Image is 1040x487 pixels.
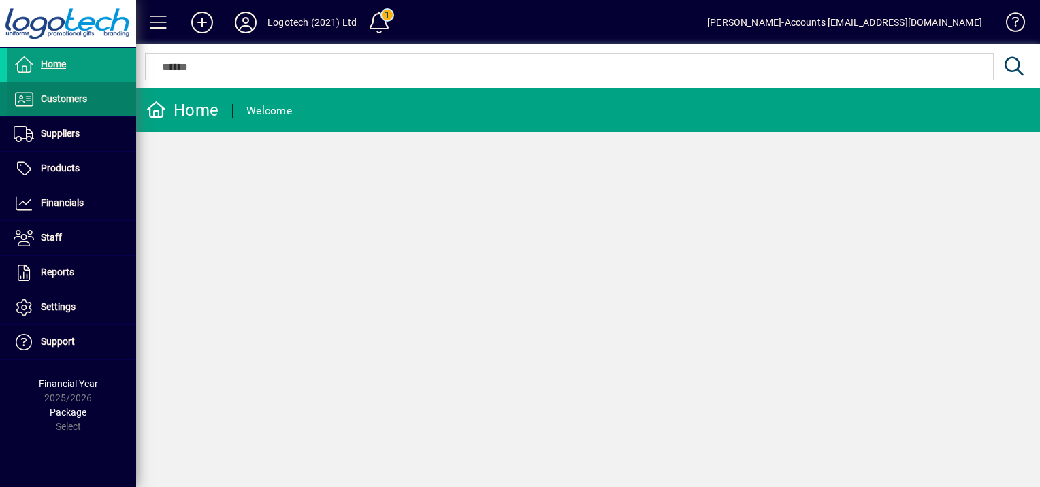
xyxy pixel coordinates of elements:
[7,186,136,220] a: Financials
[41,93,87,104] span: Customers
[41,267,74,278] span: Reports
[7,325,136,359] a: Support
[224,10,267,35] button: Profile
[7,290,136,324] a: Settings
[146,99,218,121] div: Home
[41,163,80,173] span: Products
[7,152,136,186] a: Products
[246,100,292,122] div: Welcome
[50,407,86,418] span: Package
[707,12,982,33] div: [PERSON_NAME]-Accounts [EMAIL_ADDRESS][DOMAIN_NAME]
[41,128,80,139] span: Suppliers
[41,58,66,69] span: Home
[267,12,357,33] div: Logotech (2021) Ltd
[41,336,75,347] span: Support
[39,378,98,389] span: Financial Year
[41,301,76,312] span: Settings
[41,197,84,208] span: Financials
[7,256,136,290] a: Reports
[180,10,224,35] button: Add
[7,117,136,151] a: Suppliers
[996,3,1023,47] a: Knowledge Base
[41,232,62,243] span: Staff
[7,82,136,116] a: Customers
[7,221,136,255] a: Staff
